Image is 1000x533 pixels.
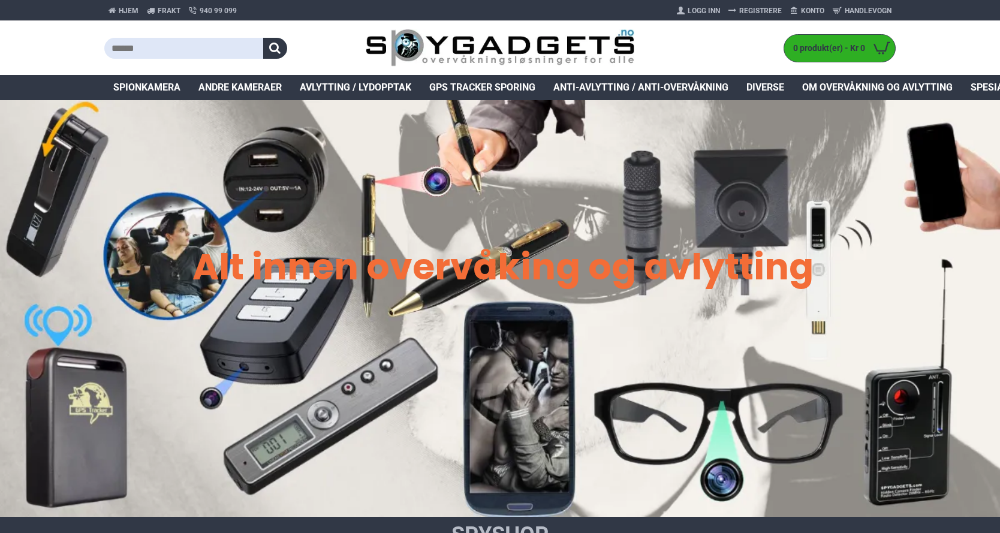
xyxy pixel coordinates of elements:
span: Anti-avlytting / Anti-overvåkning [553,80,728,95]
span: Handlevogn [845,5,891,16]
span: 0 produkt(er) - Kr 0 [784,42,868,55]
a: Anti-avlytting / Anti-overvåkning [544,75,737,100]
a: Konto [786,1,829,20]
a: Om overvåkning og avlytting [793,75,962,100]
a: Logg Inn [673,1,724,20]
span: Diverse [746,80,784,95]
span: Hjem [119,5,138,16]
a: Spionkamera [104,75,189,100]
span: Frakt [158,5,180,16]
span: Avlytting / Lydopptak [300,80,411,95]
a: Avlytting / Lydopptak [291,75,420,100]
span: Spionkamera [113,80,180,95]
span: Konto [801,5,824,16]
a: GPS Tracker Sporing [420,75,544,100]
a: Diverse [737,75,793,100]
a: Registrere [724,1,786,20]
img: SpyGadgets.no [366,29,635,68]
span: Andre kameraer [198,80,282,95]
a: 0 produkt(er) - Kr 0 [784,35,895,62]
span: GPS Tracker Sporing [429,80,535,95]
a: Andre kameraer [189,75,291,100]
span: 940 99 099 [200,5,237,16]
span: Logg Inn [688,5,720,16]
span: Om overvåkning og avlytting [802,80,953,95]
a: Handlevogn [829,1,896,20]
span: Registrere [739,5,782,16]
